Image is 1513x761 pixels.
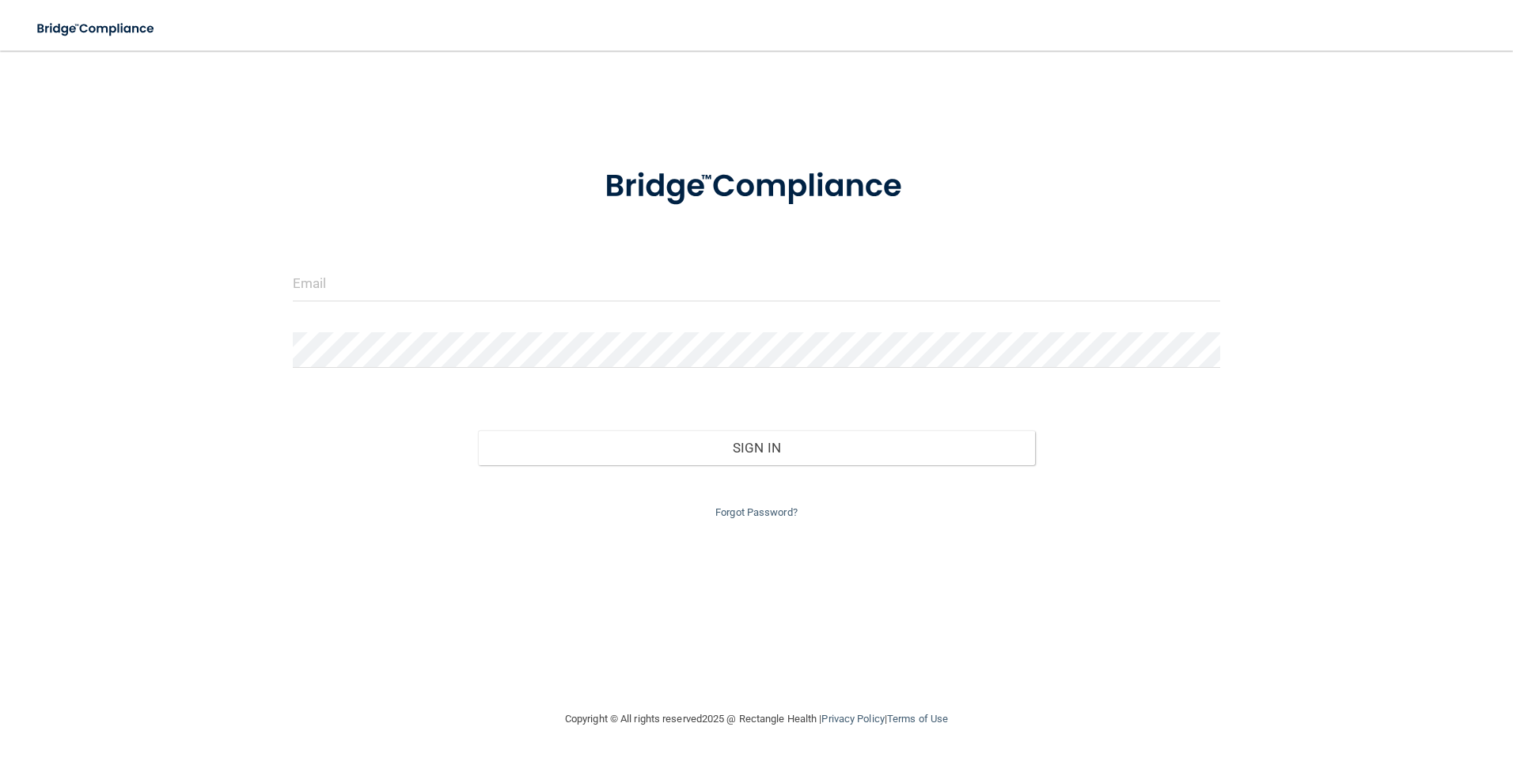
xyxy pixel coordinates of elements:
a: Forgot Password? [715,506,798,518]
button: Sign In [478,430,1035,465]
a: Terms of Use [887,713,948,725]
a: Privacy Policy [821,713,884,725]
input: Email [293,266,1221,301]
img: bridge_compliance_login_screen.278c3ca4.svg [572,146,941,228]
div: Copyright © All rights reserved 2025 @ Rectangle Health | | [468,694,1045,744]
img: bridge_compliance_login_screen.278c3ca4.svg [24,13,169,45]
